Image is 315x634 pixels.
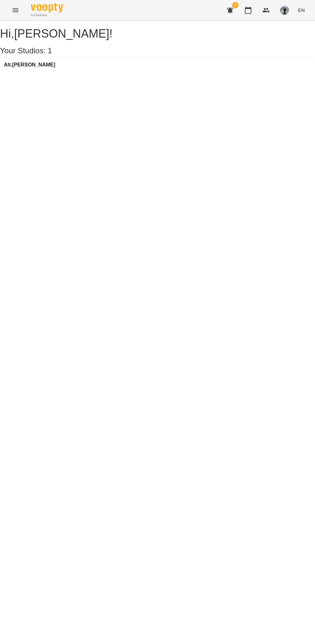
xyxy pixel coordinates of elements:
[280,6,289,15] img: 6c0c5be299279ab29028c72f04539b29.jpg
[48,46,52,55] span: 1
[4,62,55,68] a: Alt.[PERSON_NAME]
[31,13,63,17] span: For Business
[232,2,239,8] span: 1
[8,3,23,18] button: Menu
[295,4,307,16] button: EN
[298,7,305,13] span: EN
[31,3,63,13] img: Voopty Logo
